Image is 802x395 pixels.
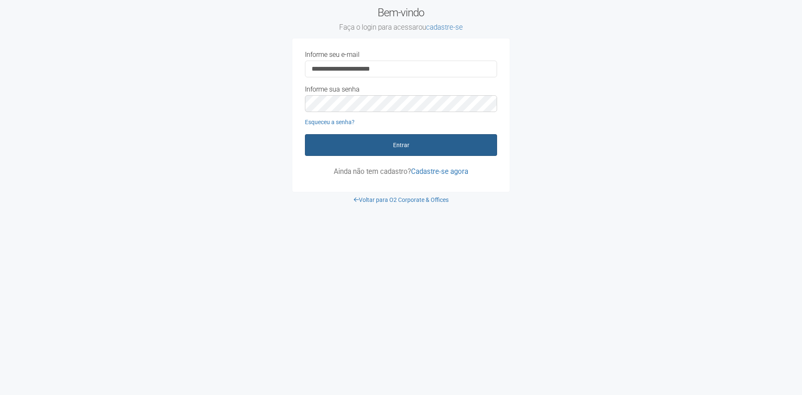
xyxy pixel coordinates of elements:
label: Informe seu e-mail [305,51,360,59]
span: ou [419,23,463,31]
a: cadastre-se [426,23,463,31]
a: Esqueceu a senha? [305,119,355,125]
h2: Bem-vindo [292,6,510,32]
button: Entrar [305,134,497,156]
small: Faça o login para acessar [292,23,510,32]
a: Voltar para O2 Corporate & Offices [354,196,449,203]
label: Informe sua senha [305,86,360,93]
p: Ainda não tem cadastro? [305,168,497,175]
a: Cadastre-se agora [411,167,468,176]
